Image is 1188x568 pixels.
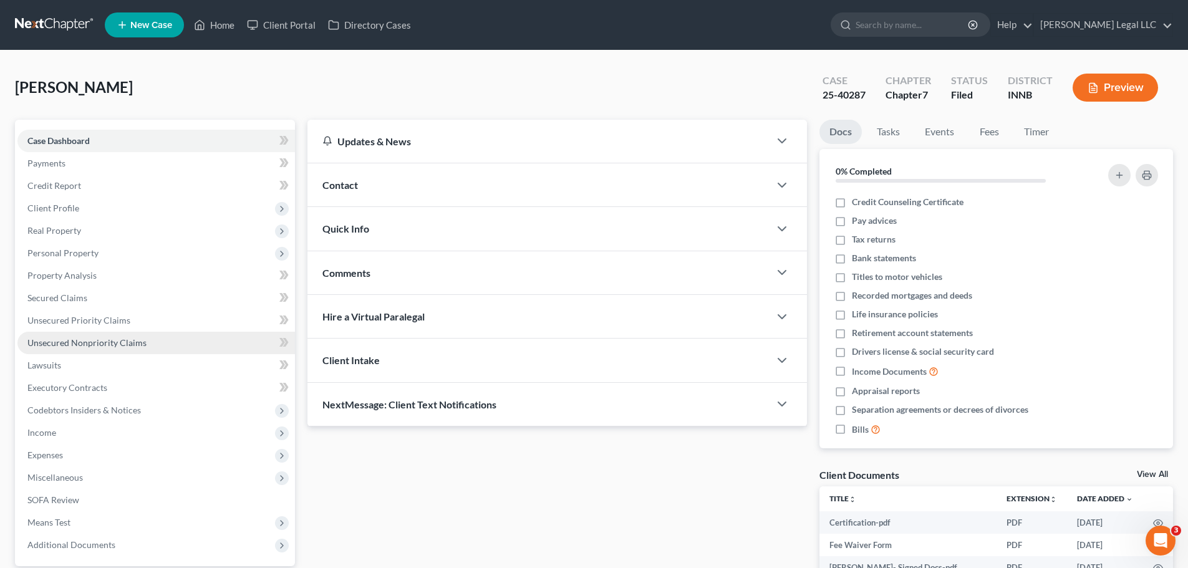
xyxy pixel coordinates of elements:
[17,332,295,354] a: Unsecured Nonpriority Claims
[852,233,896,246] span: Tax returns
[852,385,920,397] span: Appraisal reports
[27,360,61,370] span: Lawsuits
[856,13,970,36] input: Search by name...
[867,120,910,144] a: Tasks
[1126,496,1133,503] i: expand_more
[997,511,1067,534] td: PDF
[322,310,425,322] span: Hire a Virtual Paralegal
[1008,88,1053,102] div: INNB
[991,14,1033,36] a: Help
[322,14,417,36] a: Directory Cases
[27,517,70,527] span: Means Test
[849,496,856,503] i: unfold_more
[819,511,997,534] td: Certification-pdf
[852,423,869,436] span: Bills
[852,365,927,378] span: Income Documents
[27,382,107,393] span: Executory Contracts
[27,203,79,213] span: Client Profile
[951,74,988,88] div: Status
[27,180,81,191] span: Credit Report
[852,271,942,283] span: Titles to motor vehicles
[823,88,866,102] div: 25-40287
[1073,74,1158,102] button: Preview
[1067,534,1143,556] td: [DATE]
[836,166,892,176] strong: 0% Completed
[17,377,295,399] a: Executory Contracts
[1137,470,1168,479] a: View All
[17,489,295,511] a: SOFA Review
[322,179,358,191] span: Contact
[819,468,899,481] div: Client Documents
[322,135,755,148] div: Updates & News
[17,264,295,287] a: Property Analysis
[852,214,897,227] span: Pay advices
[1067,511,1143,534] td: [DATE]
[886,88,931,102] div: Chapter
[1034,14,1172,36] a: [PERSON_NAME] Legal LLC
[17,130,295,152] a: Case Dashboard
[915,120,964,144] a: Events
[17,152,295,175] a: Payments
[1050,496,1057,503] i: unfold_more
[15,78,133,96] span: [PERSON_NAME]
[922,89,928,100] span: 7
[829,494,856,503] a: Titleunfold_more
[322,223,369,234] span: Quick Info
[27,472,83,483] span: Miscellaneous
[27,158,65,168] span: Payments
[27,427,56,438] span: Income
[852,308,938,320] span: Life insurance policies
[1014,120,1059,144] a: Timer
[997,534,1067,556] td: PDF
[823,74,866,88] div: Case
[969,120,1009,144] a: Fees
[17,287,295,309] a: Secured Claims
[17,309,295,332] a: Unsecured Priority Claims
[819,120,862,144] a: Docs
[852,289,972,302] span: Recorded mortgages and deeds
[27,292,87,303] span: Secured Claims
[322,354,380,366] span: Client Intake
[886,74,931,88] div: Chapter
[852,345,994,358] span: Drivers license & social security card
[1171,526,1181,536] span: 3
[27,248,99,258] span: Personal Property
[27,405,141,415] span: Codebtors Insiders & Notices
[27,494,79,505] span: SOFA Review
[241,14,322,36] a: Client Portal
[1077,494,1133,503] a: Date Added expand_more
[130,21,172,30] span: New Case
[27,337,147,348] span: Unsecured Nonpriority Claims
[1007,494,1057,503] a: Extensionunfold_more
[819,534,997,556] td: Fee Waiver Form
[27,225,81,236] span: Real Property
[852,196,963,208] span: Credit Counseling Certificate
[27,450,63,460] span: Expenses
[951,88,988,102] div: Filed
[188,14,241,36] a: Home
[27,315,130,325] span: Unsecured Priority Claims
[1008,74,1053,88] div: District
[17,354,295,377] a: Lawsuits
[27,135,90,146] span: Case Dashboard
[852,252,916,264] span: Bank statements
[1146,526,1176,556] iframe: Intercom live chat
[852,327,973,339] span: Retirement account statements
[322,267,370,279] span: Comments
[322,398,496,410] span: NextMessage: Client Text Notifications
[17,175,295,197] a: Credit Report
[27,539,115,550] span: Additional Documents
[852,403,1028,416] span: Separation agreements or decrees of divorces
[27,270,97,281] span: Property Analysis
